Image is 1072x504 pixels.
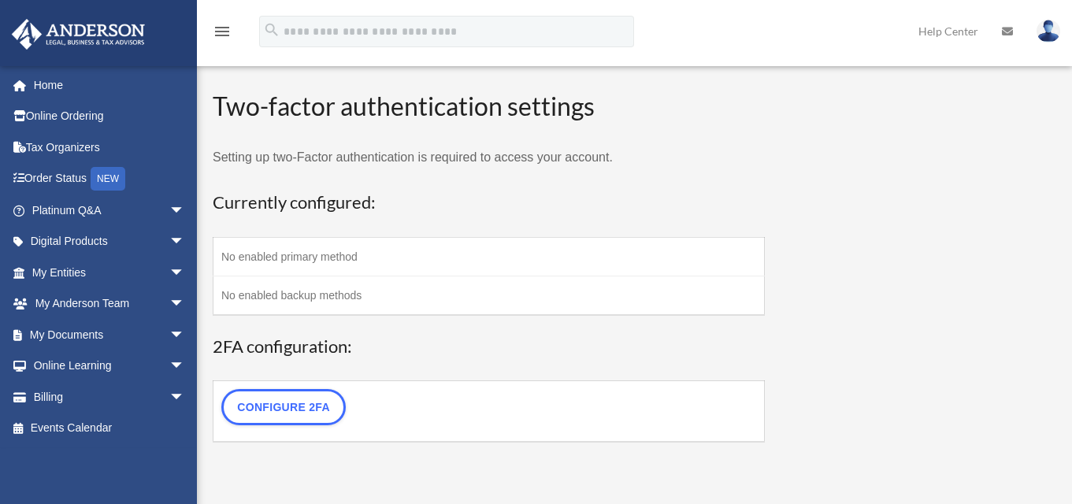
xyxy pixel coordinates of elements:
[169,381,201,413] span: arrow_drop_down
[11,69,209,101] a: Home
[169,226,201,258] span: arrow_drop_down
[7,19,150,50] img: Anderson Advisors Platinum Portal
[11,163,209,195] a: Order StatusNEW
[11,381,209,413] a: Billingarrow_drop_down
[213,28,232,41] a: menu
[11,132,209,163] a: Tax Organizers
[11,226,209,258] a: Digital Productsarrow_drop_down
[11,101,209,132] a: Online Ordering
[213,335,765,359] h3: 2FA configuration:
[169,257,201,289] span: arrow_drop_down
[263,21,280,39] i: search
[213,22,232,41] i: menu
[221,389,346,425] a: Configure 2FA
[11,257,209,288] a: My Entitiesarrow_drop_down
[11,288,209,320] a: My Anderson Teamarrow_drop_down
[11,350,209,382] a: Online Learningarrow_drop_down
[213,237,765,276] td: No enabled primary method
[11,319,209,350] a: My Documentsarrow_drop_down
[11,195,209,226] a: Platinum Q&Aarrow_drop_down
[1037,20,1060,43] img: User Pic
[213,146,765,169] p: Setting up two-Factor authentication is required to access your account.
[169,195,201,227] span: arrow_drop_down
[11,413,209,444] a: Events Calendar
[91,167,125,191] div: NEW
[169,350,201,383] span: arrow_drop_down
[169,319,201,351] span: arrow_drop_down
[213,276,765,315] td: No enabled backup methods
[213,191,765,215] h3: Currently configured:
[169,288,201,321] span: arrow_drop_down
[213,89,765,124] h2: Two-factor authentication settings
